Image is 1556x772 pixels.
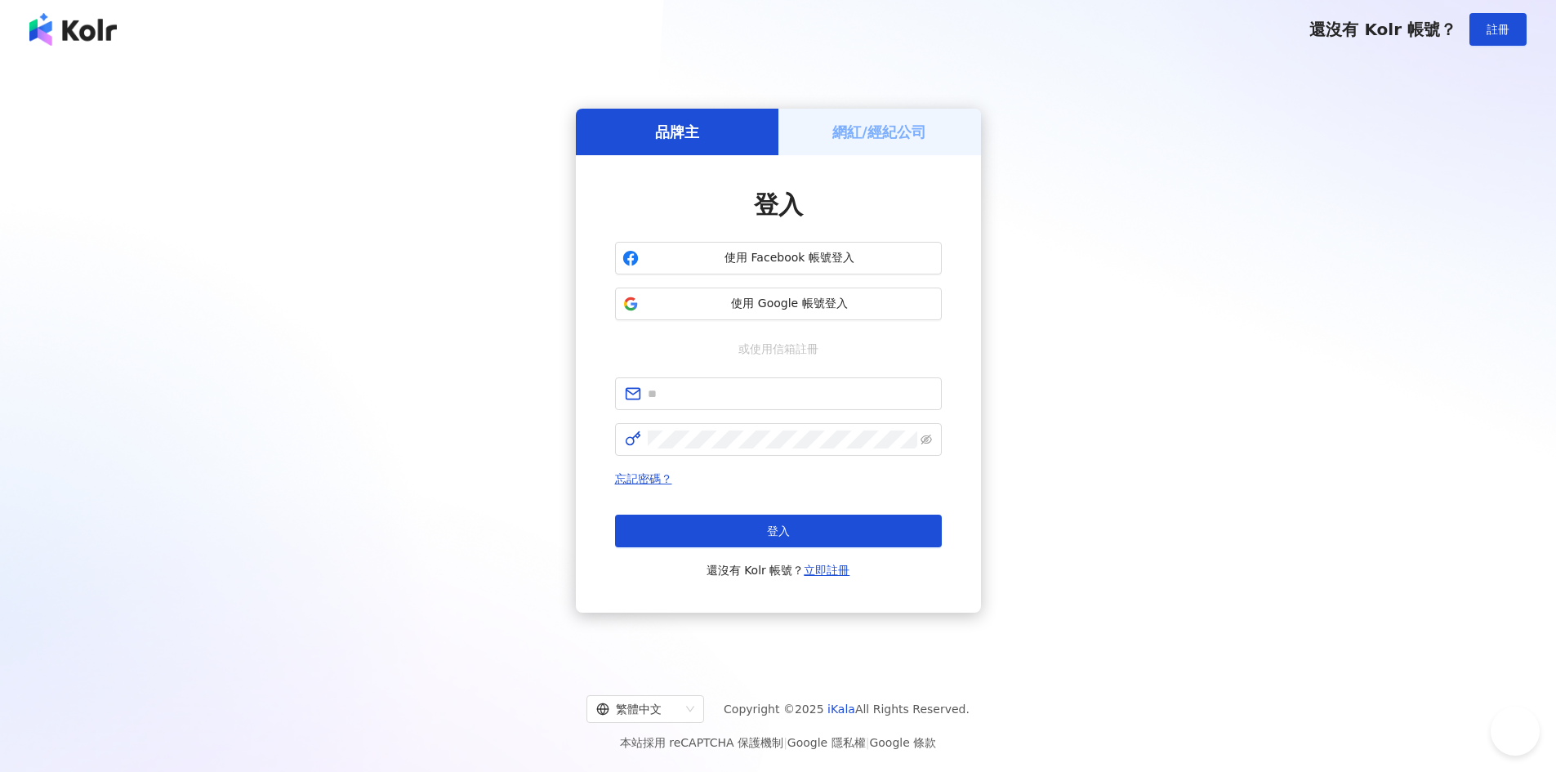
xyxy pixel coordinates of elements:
[655,122,699,142] h5: 品牌主
[832,122,926,142] h5: 網紅/經紀公司
[615,472,672,485] a: 忘記密碼？
[615,515,942,547] button: 登入
[767,524,790,538] span: 登入
[615,288,942,320] button: 使用 Google 帳號登入
[1491,707,1540,756] iframe: Help Scout Beacon - Open
[596,696,680,722] div: 繁體中文
[727,340,830,358] span: 或使用信箱註冊
[620,733,936,752] span: 本站採用 reCAPTCHA 保護機制
[724,699,970,719] span: Copyright © 2025 All Rights Reserved.
[804,564,849,577] a: 立即註冊
[707,560,850,580] span: 還沒有 Kolr 帳號？
[1309,20,1456,39] span: 還沒有 Kolr 帳號？
[921,434,932,445] span: eye-invisible
[783,736,787,749] span: |
[754,190,803,219] span: 登入
[866,736,870,749] span: |
[645,250,934,266] span: 使用 Facebook 帳號登入
[787,736,866,749] a: Google 隱私權
[827,703,855,716] a: iKala
[1487,23,1509,36] span: 註冊
[29,13,117,46] img: logo
[645,296,934,312] span: 使用 Google 帳號登入
[869,736,936,749] a: Google 條款
[615,242,942,274] button: 使用 Facebook 帳號登入
[1469,13,1527,46] button: 註冊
